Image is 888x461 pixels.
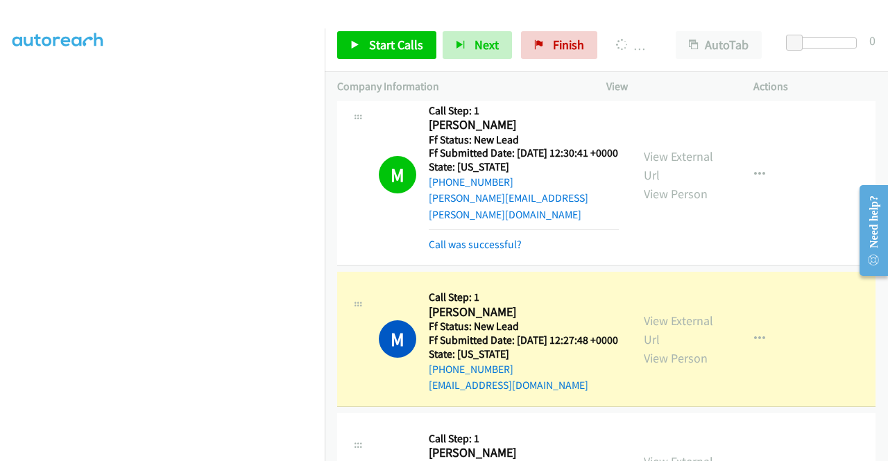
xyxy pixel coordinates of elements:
h1: M [379,156,416,193]
a: Start Calls [337,31,436,59]
p: Company Information [337,78,581,95]
div: 0 [869,31,876,50]
h5: Call Step: 1 [429,104,619,118]
a: Call was successful? [429,238,522,251]
button: AutoTab [676,31,762,59]
h5: Ff Submitted Date: [DATE] 12:27:48 +0000 [429,333,618,347]
a: [PERSON_NAME][EMAIL_ADDRESS][PERSON_NAME][DOMAIN_NAME] [429,191,588,221]
h5: Ff Status: New Lead [429,320,618,333]
a: View Person [644,350,708,366]
a: View Person [644,186,708,202]
a: View External Url [644,148,713,183]
a: View External Url [644,313,713,347]
h5: Ff Status: New Lead [429,133,619,147]
p: View [606,78,728,95]
a: [PHONE_NUMBER] [429,363,513,376]
h2: [PERSON_NAME] [429,304,614,320]
a: Finish [521,31,597,59]
h5: Call Step: 1 [429,290,618,304]
iframe: Resource Center [848,175,888,286]
h1: M [379,320,416,358]
span: Next [475,37,499,53]
div: Delay between calls (in seconds) [793,37,857,49]
h5: Ff Submitted Date: [DATE] 12:30:41 +0000 [429,146,619,160]
p: Actions [753,78,876,95]
h5: State: [US_STATE] [429,347,618,361]
a: [EMAIL_ADDRESS][DOMAIN_NAME] [429,379,588,392]
p: Dialing [PERSON_NAME] [616,36,651,55]
a: [PHONE_NUMBER] [429,175,513,189]
span: Finish [553,37,584,53]
h5: Call Step: 1 [429,432,618,446]
h5: State: [US_STATE] [429,160,619,174]
h2: [PERSON_NAME] [429,117,614,133]
span: Start Calls [369,37,423,53]
h2: [PERSON_NAME] [429,445,614,461]
button: Next [443,31,512,59]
